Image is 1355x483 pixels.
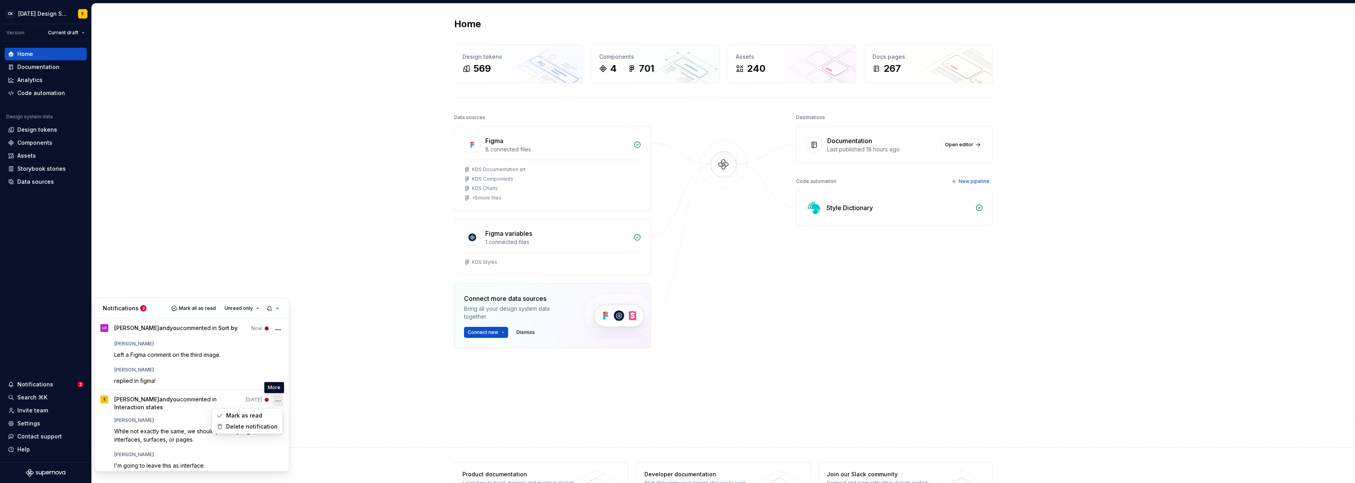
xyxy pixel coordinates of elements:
[170,396,180,403] span: you
[114,451,154,458] span: [PERSON_NAME]
[103,395,106,403] div: S
[273,324,283,335] button: More
[225,305,253,311] span: Unread only
[114,404,163,410] span: Interaction states
[114,417,154,423] span: [PERSON_NAME]
[114,428,263,443] span: While not exactly the same, we should probably align on interfaces, surfaces, or pages.
[212,408,282,434] div: More
[114,341,154,347] span: [PERSON_NAME]
[140,305,147,311] span: 2
[246,396,262,404] time: 8/21/2025, 3:04 PM
[103,304,139,312] p: Notifications
[226,423,278,431] span: Delete notification
[114,462,205,469] span: I'm going to leave this as interface.
[114,324,159,331] span: [PERSON_NAME]
[114,396,159,403] span: [PERSON_NAME]
[114,351,221,358] span: Left a Figma comment on the third image.
[114,324,238,335] span: commented in
[226,412,262,420] span: Mark as read
[170,324,180,331] span: you
[114,367,154,373] span: [PERSON_NAME]
[218,324,238,331] span: Sort by
[179,305,216,311] span: Mark all as read
[251,324,262,332] time: 8/28/2025, 9:46 AM
[114,377,156,384] span: replied in figma!
[114,395,242,411] span: commented in
[102,324,106,332] div: LP
[273,395,283,406] button: More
